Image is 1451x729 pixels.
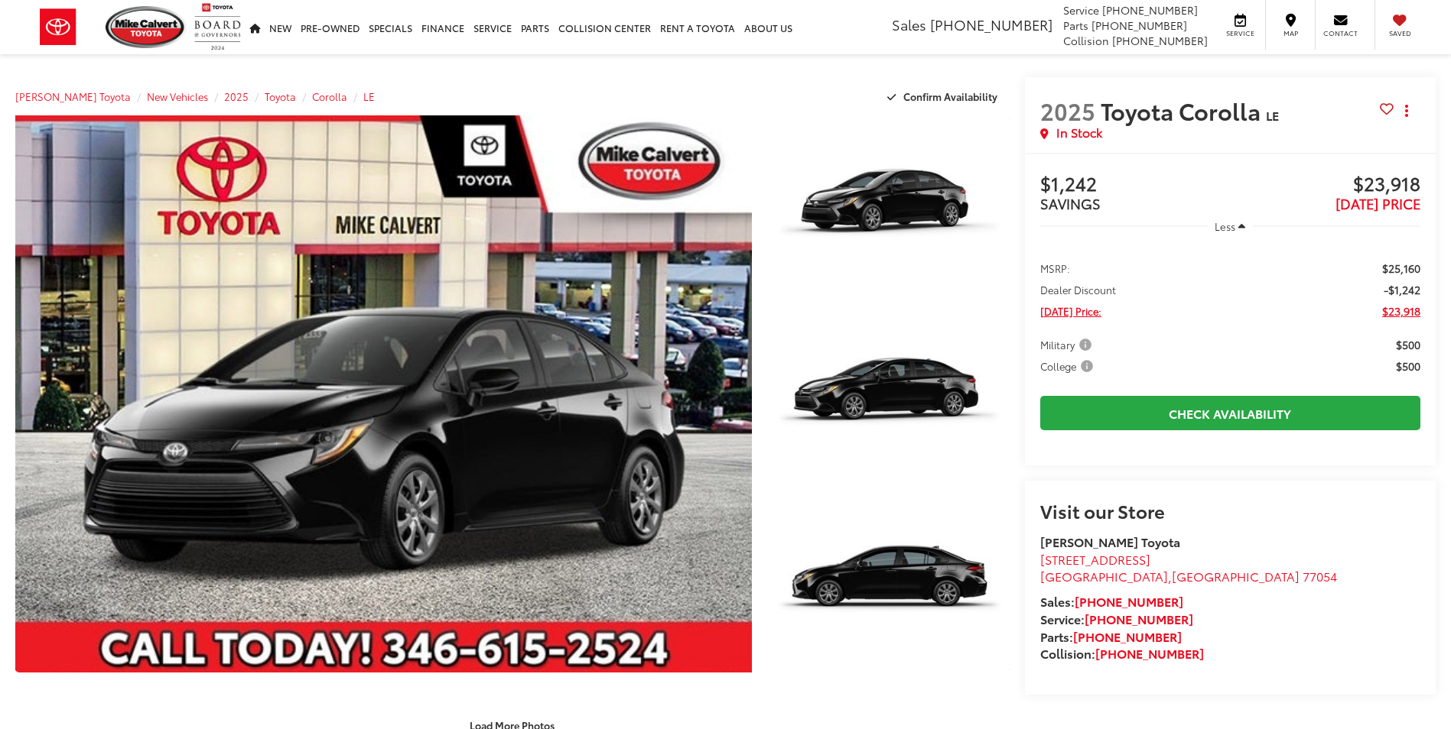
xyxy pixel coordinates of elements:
[1075,592,1183,610] a: [PHONE_NUMBER]
[1040,337,1097,352] button: Military
[1382,303,1420,319] span: $23,918
[903,89,997,103] span: Confirm Availability
[1303,567,1337,585] span: 77054
[892,15,926,34] span: Sales
[769,115,1009,296] a: Expand Photo 1
[1040,592,1183,610] strong: Sales:
[1040,567,1337,585] span: ,
[769,492,1009,672] a: Expand Photo 3
[1040,282,1116,297] span: Dealer Discount
[8,112,760,676] img: 2025 Toyota Corolla LE
[1323,28,1358,38] span: Contact
[1040,193,1101,213] span: SAVINGS
[1394,97,1420,124] button: Actions
[1095,644,1204,662] a: [PHONE_NUMBER]
[1040,501,1420,520] h2: Visit our Store
[1040,261,1070,276] span: MSRP:
[766,302,1012,486] img: 2025 Toyota Corolla LE
[930,15,1052,34] span: [PHONE_NUMBER]
[1396,358,1420,374] span: $500
[1092,18,1187,33] span: [PHONE_NUMBER]
[1040,533,1180,550] strong: [PERSON_NAME] Toyota
[1063,2,1099,18] span: Service
[15,89,131,103] a: [PERSON_NAME] Toyota
[1040,644,1204,662] strong: Collision:
[1383,28,1417,38] span: Saved
[1040,627,1182,645] strong: Parts:
[1396,337,1420,352] span: $500
[1040,358,1098,374] button: College
[766,113,1012,297] img: 2025 Toyota Corolla LE
[1112,33,1208,48] span: [PHONE_NUMBER]
[312,89,347,103] a: Corolla
[1040,303,1101,319] span: [DATE] Price:
[1102,2,1198,18] span: [PHONE_NUMBER]
[1172,567,1300,585] span: [GEOGRAPHIC_DATA]
[1040,550,1150,568] span: [STREET_ADDRESS]
[147,89,208,103] a: New Vehicles
[1382,261,1420,276] span: $25,160
[265,89,296,103] a: Toyota
[106,6,187,48] img: Mike Calvert Toyota
[769,304,1009,484] a: Expand Photo 2
[1101,94,1266,127] span: Toyota Corolla
[879,83,1010,110] button: Confirm Availability
[1266,106,1279,124] span: LE
[1405,105,1408,117] span: dropdown dots
[1073,627,1182,645] a: [PHONE_NUMBER]
[1336,193,1420,213] span: [DATE] PRICE
[224,89,249,103] a: 2025
[1040,567,1168,585] span: [GEOGRAPHIC_DATA]
[766,491,1012,675] img: 2025 Toyota Corolla LE
[1215,219,1235,233] span: Less
[1085,610,1193,627] a: [PHONE_NUMBER]
[1040,94,1095,127] span: 2025
[1040,173,1231,196] span: $1,242
[1040,358,1096,374] span: College
[1040,610,1193,627] strong: Service:
[1040,550,1337,585] a: [STREET_ADDRESS] [GEOGRAPHIC_DATA],[GEOGRAPHIC_DATA] 77054
[1063,18,1088,33] span: Parts
[1208,212,1254,240] button: Less
[1230,173,1420,196] span: $23,918
[1040,396,1420,430] a: Check Availability
[1384,282,1420,297] span: -$1,242
[1063,33,1109,48] span: Collision
[1274,28,1307,38] span: Map
[1040,337,1095,352] span: Military
[15,115,752,672] a: Expand Photo 0
[1056,124,1102,141] span: In Stock
[1223,28,1257,38] span: Service
[363,89,375,103] a: LE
